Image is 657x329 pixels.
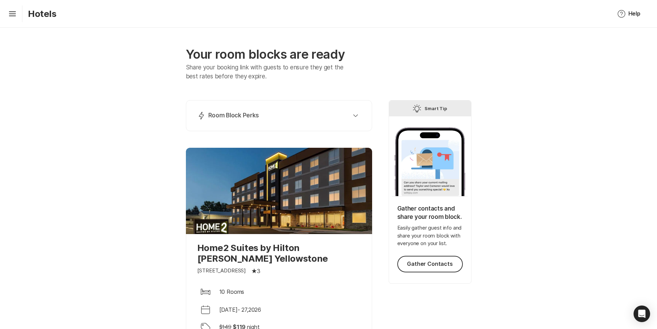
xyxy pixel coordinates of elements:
[397,205,463,221] p: Gather contacts and share your room block.
[397,224,463,248] p: Easily gather guest info and share your room block with everyone on your list.
[197,242,361,264] p: Home2 Suites by Hilton [PERSON_NAME] Yellowstone
[425,104,447,113] p: Smart Tip
[28,8,57,19] p: Hotels
[219,306,261,314] p: [DATE] - 27 , 2026
[634,306,650,322] div: Open Intercom Messenger
[397,256,463,272] button: Gather Contacts
[219,288,245,296] p: 10 Rooms
[197,267,246,275] p: [STREET_ADDRESS]
[208,112,259,120] p: Room Block Perks
[186,63,354,81] p: Share your booking link with guests to ensure they get the best rates before they expire.
[186,47,372,62] p: Your room blocks are ready
[195,109,364,123] button: Room Block Perks
[257,267,260,275] p: 3
[609,6,649,22] button: Help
